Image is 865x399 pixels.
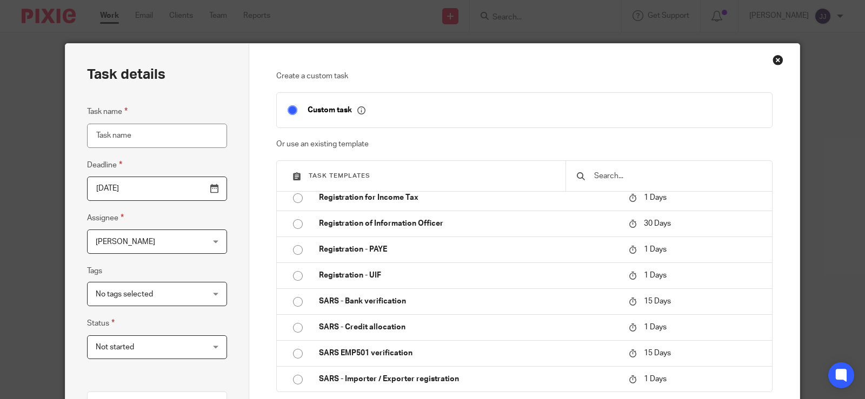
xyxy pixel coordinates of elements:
[644,297,671,305] span: 15 Days
[87,124,227,148] input: Task name
[319,374,618,384] p: SARS - Importer / Exporter registration
[308,105,365,115] p: Custom task
[319,244,618,255] p: Registration - PAYE
[87,212,124,224] label: Assignee
[644,375,667,383] span: 1 Days
[309,173,370,179] span: Task templates
[644,272,667,279] span: 1 Days
[644,194,667,201] span: 1 Days
[319,296,618,307] p: SARS - Bank verification
[96,290,153,298] span: No tags selected
[276,139,773,150] p: Or use an existing template
[87,317,115,329] label: Status
[644,349,671,357] span: 15 Days
[319,322,618,333] p: SARS - Credit allocation
[96,343,134,351] span: Not started
[644,220,671,227] span: 30 Days
[87,177,227,201] input: Pick a date
[319,348,618,359] p: SARS EMP501 verification
[593,170,761,182] input: Search...
[319,270,618,281] p: Registration - UIF
[276,71,773,82] p: Create a custom task
[87,159,122,171] label: Deadline
[96,238,155,246] span: [PERSON_NAME]
[87,105,128,118] label: Task name
[773,55,783,65] div: Close this dialog window
[644,246,667,253] span: 1 Days
[87,266,102,276] label: Tags
[319,192,618,203] p: Registration for Income Tax
[87,65,165,84] h2: Task details
[644,323,667,331] span: 1 Days
[319,218,618,229] p: Registration of Information Officer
